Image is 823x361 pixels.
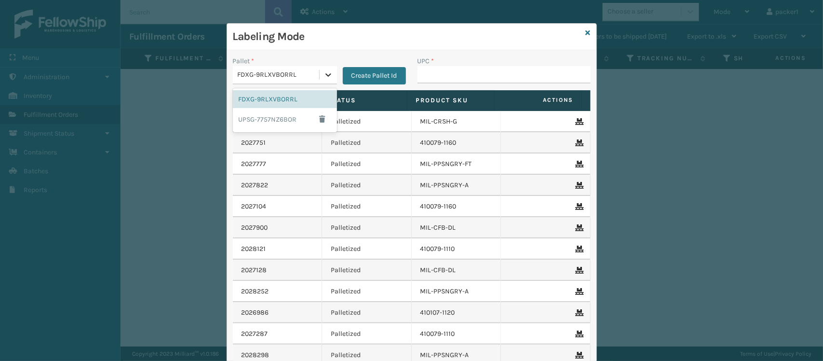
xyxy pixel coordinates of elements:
[576,224,581,231] i: Remove From Pallet
[576,139,581,146] i: Remove From Pallet
[412,323,501,345] td: 410079-1110
[242,308,269,318] a: 2026986
[322,217,412,238] td: Palletized
[322,281,412,302] td: Palletized
[322,111,412,132] td: Palletized
[242,350,270,360] a: 2028298
[576,203,581,210] i: Remove From Pallet
[242,244,266,254] a: 2028121
[242,159,267,169] a: 2027777
[418,56,434,66] label: UPC
[412,111,501,132] td: MIL-CRSH-G
[576,288,581,295] i: Remove From Pallet
[238,70,320,80] div: FDXG-9RLXVBORRL
[322,153,412,175] td: Palletized
[242,223,268,233] a: 2027900
[576,267,581,274] i: Remove From Pallet
[412,238,501,260] td: 410079-1110
[412,132,501,153] td: 410079-1160
[322,302,412,323] td: Palletized
[412,217,501,238] td: MIL-CFB-DL
[343,67,406,84] button: Create Pallet Id
[412,175,501,196] td: MIL-PPSNGRY-A
[412,281,501,302] td: MIL-PPSNGRY-A
[576,182,581,189] i: Remove From Pallet
[576,352,581,359] i: Remove From Pallet
[233,56,255,66] label: Pallet
[576,331,581,337] i: Remove From Pallet
[322,132,412,153] td: Palletized
[412,196,501,217] td: 410079-1160
[322,260,412,281] td: Palletized
[412,260,501,281] td: MIL-CFB-DL
[576,161,581,167] i: Remove From Pallet
[242,329,268,339] a: 2027287
[242,287,269,296] a: 2028252
[242,265,267,275] a: 2027128
[416,96,486,105] label: Product SKU
[576,246,581,252] i: Remove From Pallet
[498,92,580,108] span: Actions
[576,309,581,316] i: Remove From Pallet
[242,138,266,148] a: 2027751
[242,180,269,190] a: 2027822
[233,29,582,44] h3: Labeling Mode
[322,238,412,260] td: Palletized
[322,175,412,196] td: Palletized
[412,153,501,175] td: MIL-PPSNGRY-FT
[233,90,337,108] div: FDXG-9RLXVBORRL
[242,202,267,211] a: 2027104
[329,96,398,105] label: Status
[233,108,337,130] div: UPSG-7757NZ6BOR
[322,323,412,345] td: Palletized
[576,118,581,125] i: Remove From Pallet
[322,196,412,217] td: Palletized
[412,302,501,323] td: 410107-1120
